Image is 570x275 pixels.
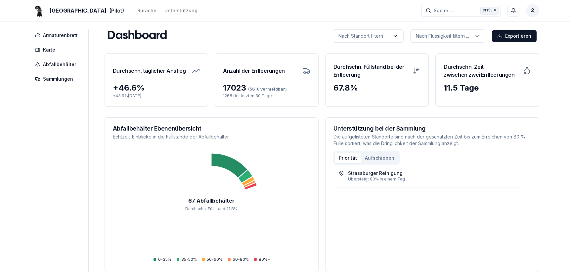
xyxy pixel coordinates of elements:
[333,83,421,93] div: 67.8 %
[107,29,167,43] h1: Dashboard
[31,29,84,41] a: Armaturenbrett
[348,170,403,177] div: Strassburger Reinigung
[361,153,398,163] button: Aufschieben
[333,134,531,147] p: Die aufgelisteten Standorte sind nach der geschätzten Zeit bis zum Erreichen von 80 % Fülle sorti...
[31,3,47,19] img: Basel Logo
[164,7,197,15] a: Unterstützung
[202,257,223,262] div: 50-60%
[185,206,238,211] tspan: Durchschn. Füllstand : 21.8 %
[113,126,310,132] h3: Abfallbehälter Ebenenübersicht
[43,61,76,68] span: Abfallbehälter
[333,29,404,43] button: label
[246,87,287,92] span: (5616 vermeidbar)
[137,7,156,14] div: Sprache
[410,29,485,43] button: label
[31,73,84,85] a: Sammlungen
[50,7,107,15] span: [GEOGRAPHIC_DATA]
[31,7,124,15] a: [GEOGRAPHIC_DATA](Pilot)
[113,134,310,140] p: Echtzeit-Einblicke in die Füllstände der Abfallbehälter.
[31,44,84,56] a: Karte
[43,47,55,53] span: Karte
[335,153,361,163] button: Priorität
[113,83,200,93] div: + 46.6 %
[153,257,171,262] div: 0-35%
[416,33,469,39] p: Nach Flüssigkeit filtern ...
[113,61,186,80] h3: Durchschn. täglicher Anstieg
[339,170,519,182] a: Strassburger ReinigungÜbersteigt 80% in einem Tag
[177,257,197,262] div: 35-50%
[43,32,78,39] span: Armaturenbrett
[43,76,73,82] span: Sammlungen
[223,61,285,80] h3: Anzahl der Entleerungen
[223,83,310,93] div: 17023
[348,177,519,182] div: Übersteigt 80% in einem Tag
[137,7,156,15] button: Sprache
[109,7,124,15] span: (Pilot)
[113,93,200,98] p: + 43.9 % [DATE]
[188,198,235,204] tspan: 67 Abfallbehälter
[31,59,84,70] a: Abfallbehälter
[338,33,387,39] p: Nach Standort filtern ...
[444,83,531,93] div: 11.5 Tage
[228,257,249,262] div: 60-80%
[223,93,310,98] p: 1268 der letzten 30 Tage
[333,126,531,132] h3: Unterstützung bei der Sammlung
[421,5,501,17] button: Suche ...Ctrl+K
[434,7,454,14] span: Suche ...
[254,257,270,262] div: 80%+
[333,61,409,80] h3: Durchschn. Füllstand bei der Entleerung
[444,61,519,80] h3: Durchschn. Zeit zwischen zwei Entleerungen
[492,30,537,42] button: Exportieren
